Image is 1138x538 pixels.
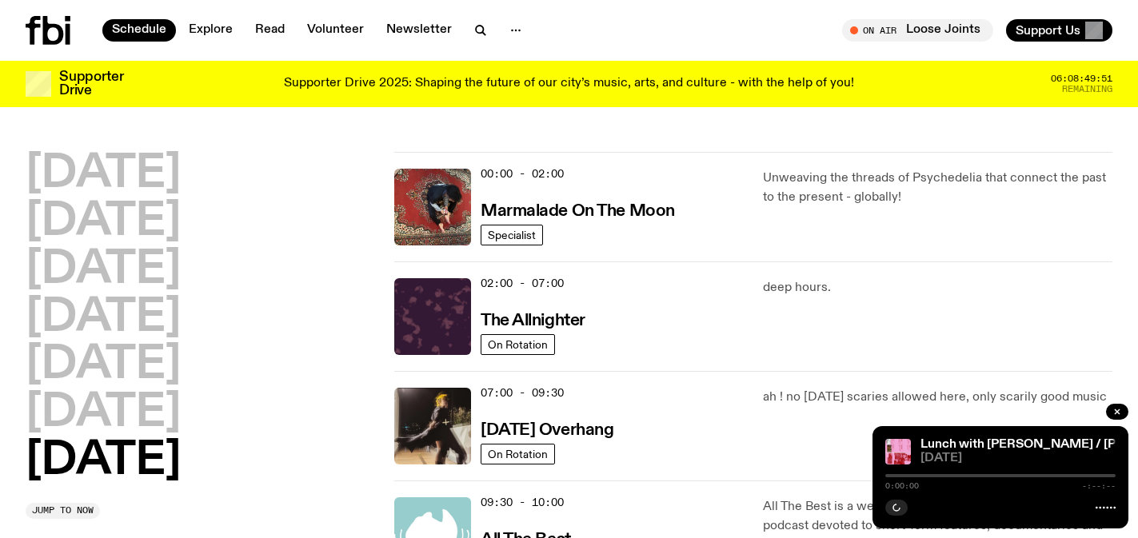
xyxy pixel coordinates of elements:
[481,334,555,355] a: On Rotation
[481,313,585,329] h3: The Allnighter
[26,503,100,519] button: Jump to now
[26,248,181,293] button: [DATE]
[488,338,548,350] span: On Rotation
[59,70,123,98] h3: Supporter Drive
[842,19,993,42] button: On AirLoose Joints
[481,419,613,439] a: [DATE] Overhang
[26,439,181,484] button: [DATE]
[481,166,564,181] span: 00:00 - 02:00
[481,276,564,291] span: 02:00 - 07:00
[26,200,181,245] button: [DATE]
[481,385,564,401] span: 07:00 - 09:30
[1082,482,1116,490] span: -:--:--
[763,278,1112,297] p: deep hours.
[26,391,181,436] button: [DATE]
[481,225,543,245] a: Specialist
[481,200,675,220] a: Marmalade On The Moon
[1016,23,1080,38] span: Support Us
[284,77,854,91] p: Supporter Drive 2025: Shaping the future of our city’s music, arts, and culture - with the help o...
[297,19,373,42] a: Volunteer
[920,452,1116,464] span: [DATE]
[179,19,242,42] a: Explore
[26,152,181,197] button: [DATE]
[763,388,1112,407] p: ah ! no [DATE] scaries allowed here, only scarily good music
[481,422,613,439] h3: [DATE] Overhang
[26,296,181,341] button: [DATE]
[1051,74,1112,83] span: 06:08:49:51
[26,343,181,388] button: [DATE]
[102,19,176,42] a: Schedule
[488,229,536,241] span: Specialist
[32,506,94,515] span: Jump to now
[246,19,294,42] a: Read
[481,444,555,464] a: On Rotation
[481,309,585,329] a: The Allnighter
[394,169,471,245] img: Tommy - Persian Rug
[488,448,548,460] span: On Rotation
[377,19,461,42] a: Newsletter
[1006,19,1112,42] button: Support Us
[481,495,564,510] span: 09:30 - 10:00
[1062,85,1112,94] span: Remaining
[763,169,1112,207] p: Unweaving the threads of Psychedelia that connect the past to the present - globally!
[481,203,675,220] h3: Marmalade On The Moon
[885,482,919,490] span: 0:00:00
